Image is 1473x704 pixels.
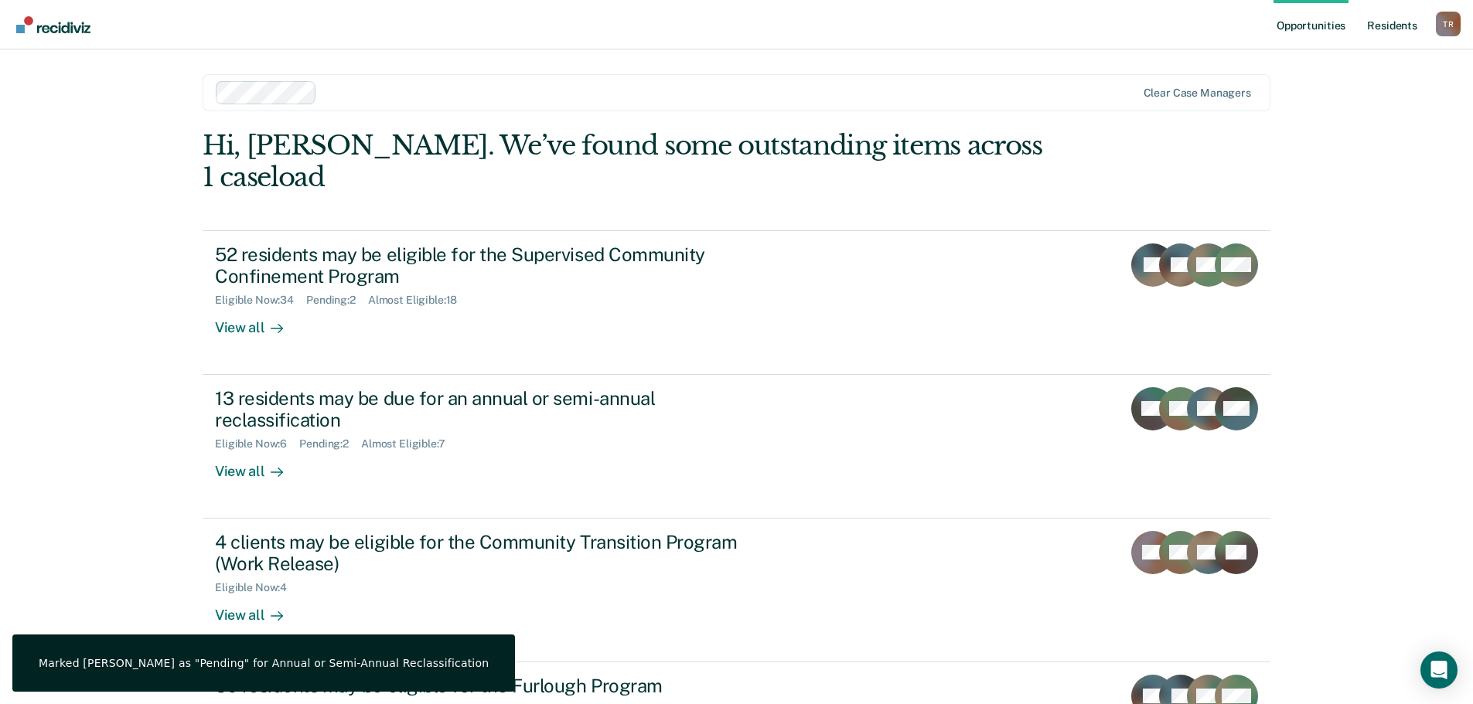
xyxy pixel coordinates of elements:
div: View all [215,307,302,337]
div: Eligible Now : 6 [215,437,299,451]
div: Hi, [PERSON_NAME]. We’ve found some outstanding items across 1 caseload [203,130,1057,193]
img: Recidiviz [16,16,90,33]
div: T R [1436,12,1461,36]
div: View all [215,451,302,481]
div: Pending : 2 [299,437,361,451]
button: Profile dropdown button [1436,12,1461,36]
div: Clear case managers [1144,87,1251,100]
div: View all [215,594,302,624]
a: 13 residents may be due for an annual or semi-annual reclassificationEligible Now:6Pending:2Almos... [203,375,1270,519]
div: 4 clients may be eligible for the Community Transition Program (Work Release) [215,531,758,576]
div: Almost Eligible : 7 [361,437,458,451]
div: 13 residents may be due for an annual or semi-annual reclassification [215,387,758,432]
div: Marked [PERSON_NAME] as "Pending" for Annual or Semi-Annual Reclassification [39,656,489,670]
a: 4 clients may be eligible for the Community Transition Program (Work Release)Eligible Now:4View all [203,519,1270,662]
div: Open Intercom Messenger [1420,651,1458,689]
div: Eligible Now : 4 [215,581,299,594]
a: 52 residents may be eligible for the Supervised Community Confinement ProgramEligible Now:34Pendi... [203,230,1270,375]
div: Pending : 2 [306,294,368,307]
div: 52 residents may be eligible for the Supervised Community Confinement Program [215,243,758,288]
div: Eligible Now : 34 [215,294,306,307]
div: Almost Eligible : 18 [368,294,470,307]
